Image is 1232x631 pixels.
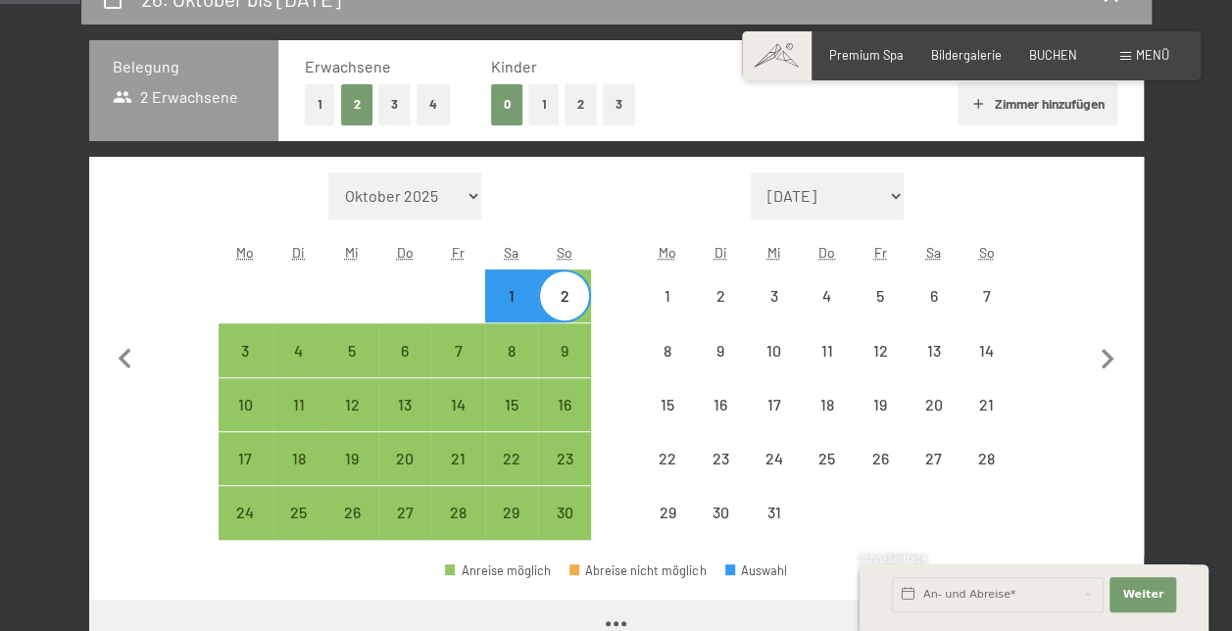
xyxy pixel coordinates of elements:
[694,432,747,485] div: Tue Dec 23 2025
[557,244,572,261] abbr: Sonntag
[860,553,927,564] span: Schnellanfrage
[643,505,692,554] div: 29
[325,378,378,431] div: Anreise möglich
[485,323,538,376] div: Sat Nov 08 2025
[979,244,995,261] abbr: Sonntag
[431,378,484,431] div: Anreise möglich
[960,269,1012,322] div: Sun Dec 07 2025
[694,323,747,376] div: Tue Dec 09 2025
[380,451,429,500] div: 20
[327,505,376,554] div: 26
[378,486,431,539] div: Anreise möglich
[960,432,1012,485] div: Sun Dec 28 2025
[538,378,591,431] div: Sun Nov 16 2025
[694,269,747,322] div: Tue Dec 02 2025
[747,323,800,376] div: Wed Dec 10 2025
[694,432,747,485] div: Anreise nicht möglich
[747,269,800,322] div: Wed Dec 03 2025
[221,343,270,392] div: 3
[113,56,256,77] h3: Belegung
[540,505,589,554] div: 30
[641,269,694,322] div: Anreise nicht möglich
[491,84,523,124] button: 0
[854,323,907,376] div: Fri Dec 12 2025
[380,505,429,554] div: 27
[272,432,325,485] div: Tue Nov 18 2025
[528,84,559,124] button: 1
[643,288,692,337] div: 1
[747,432,800,485] div: Anreise nicht möglich
[431,323,484,376] div: Anreise möglich
[431,432,484,485] div: Fri Nov 21 2025
[431,378,484,431] div: Fri Nov 14 2025
[958,82,1117,125] button: Zimmer hinzufügen
[641,432,694,485] div: Anreise nicht möglich
[641,323,694,376] div: Anreise nicht möglich
[380,343,429,392] div: 6
[219,378,271,431] div: Mon Nov 10 2025
[907,269,960,322] div: Sat Dec 06 2025
[715,244,727,261] abbr: Dienstag
[926,244,941,261] abbr: Samstag
[380,397,429,446] div: 13
[749,451,798,500] div: 24
[431,432,484,485] div: Anreise möglich
[487,343,536,392] div: 8
[1109,577,1176,612] button: Weiter
[694,378,747,431] div: Tue Dec 16 2025
[641,432,694,485] div: Mon Dec 22 2025
[433,397,482,446] div: 14
[960,269,1012,322] div: Anreise nicht möglich
[378,378,431,431] div: Thu Nov 13 2025
[485,432,538,485] div: Sat Nov 22 2025
[909,451,958,500] div: 27
[305,84,335,124] button: 1
[749,343,798,392] div: 10
[801,432,854,485] div: Anreise nicht möglich
[378,432,431,485] div: Anreise möglich
[325,432,378,485] div: Wed Nov 19 2025
[801,323,854,376] div: Anreise nicht möglich
[485,378,538,431] div: Anreise möglich
[749,505,798,554] div: 31
[1087,172,1128,541] button: Nächster Monat
[274,451,323,500] div: 18
[565,84,597,124] button: 2
[325,486,378,539] div: Anreise möglich
[221,451,270,500] div: 17
[378,432,431,485] div: Thu Nov 20 2025
[961,288,1010,337] div: 7
[538,432,591,485] div: Anreise möglich
[540,397,589,446] div: 16
[325,323,378,376] div: Anreise möglich
[961,343,1010,392] div: 14
[803,343,852,392] div: 11
[747,486,800,539] div: Wed Dec 31 2025
[485,432,538,485] div: Anreise möglich
[487,505,536,554] div: 29
[641,269,694,322] div: Mon Dec 01 2025
[696,343,745,392] div: 9
[325,432,378,485] div: Anreise möglich
[766,244,780,261] abbr: Mittwoch
[960,378,1012,431] div: Anreise nicht möglich
[801,378,854,431] div: Thu Dec 18 2025
[603,84,635,124] button: 3
[909,343,958,392] div: 13
[113,86,239,108] span: 2 Erwachsene
[540,343,589,392] div: 9
[487,397,536,446] div: 15
[1029,47,1077,63] a: BUCHEN
[907,323,960,376] div: Sat Dec 13 2025
[801,269,854,322] div: Thu Dec 04 2025
[854,432,907,485] div: Anreise nicht möglich
[854,378,907,431] div: Fri Dec 19 2025
[378,323,431,376] div: Anreise möglich
[327,397,376,446] div: 12
[538,432,591,485] div: Sun Nov 23 2025
[272,432,325,485] div: Anreise möglich
[856,397,905,446] div: 19
[540,288,589,337] div: 2
[854,323,907,376] div: Anreise nicht möglich
[485,269,538,322] div: Anreise möglich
